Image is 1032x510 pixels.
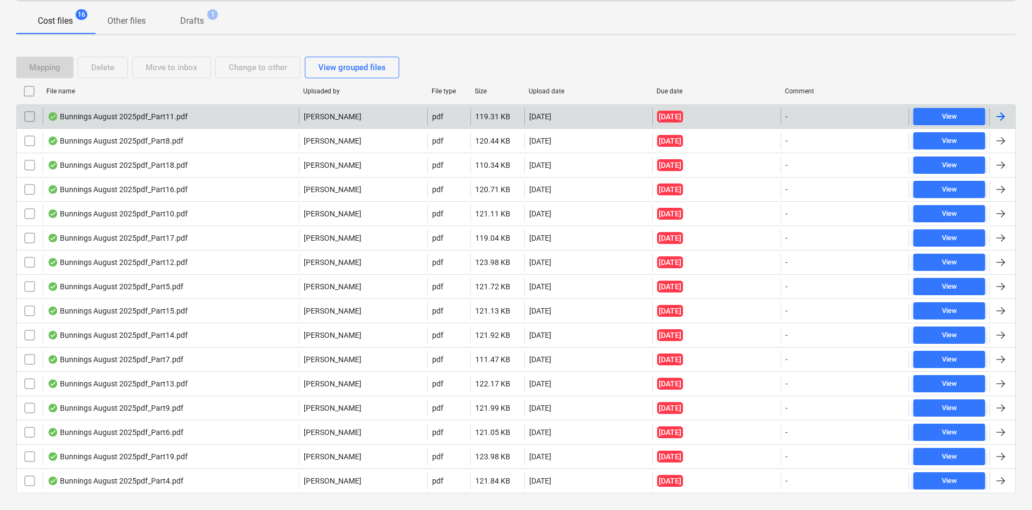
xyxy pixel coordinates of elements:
[657,475,683,487] span: [DATE]
[475,161,510,169] div: 110.34 KB
[303,87,423,95] div: Uploaded by
[47,282,183,291] div: Bunnings August 2025pdf_Part5.pdf
[38,15,73,28] p: Cost files
[942,111,957,123] div: View
[913,254,985,271] button: View
[47,452,58,461] div: OCR finished
[785,452,788,461] div: -
[785,379,788,388] div: -
[942,475,957,487] div: View
[304,160,361,171] p: [PERSON_NAME]
[47,355,58,364] div: OCR finished
[304,354,361,365] p: [PERSON_NAME]
[657,329,683,341] span: [DATE]
[432,137,443,145] div: pdf
[180,15,204,28] p: Drafts
[942,378,957,390] div: View
[475,428,510,437] div: 121.05 KB
[657,305,683,317] span: [DATE]
[913,108,985,125] button: View
[657,451,683,463] span: [DATE]
[529,331,551,339] div: [DATE]
[529,234,551,242] div: [DATE]
[432,112,443,121] div: pdf
[475,234,510,242] div: 119.04 KB
[529,258,551,267] div: [DATE]
[432,452,443,461] div: pdf
[942,451,957,463] div: View
[942,281,957,293] div: View
[47,477,58,485] div: OCR finished
[529,477,551,485] div: [DATE]
[657,426,683,438] span: [DATE]
[913,132,985,149] button: View
[657,402,683,414] span: [DATE]
[47,452,188,461] div: Bunnings August 2025pdf_Part19.pdf
[913,229,985,247] button: View
[432,428,443,437] div: pdf
[529,307,551,315] div: [DATE]
[475,112,510,121] div: 119.31 KB
[657,208,683,220] span: [DATE]
[913,472,985,489] button: View
[785,112,788,121] div: -
[785,234,788,242] div: -
[47,161,188,169] div: Bunnings August 2025pdf_Part18.pdf
[942,159,957,172] div: View
[785,331,788,339] div: -
[913,448,985,465] button: View
[785,355,788,364] div: -
[432,477,443,485] div: pdf
[47,404,183,412] div: Bunnings August 2025pdf_Part9.pdf
[47,428,58,437] div: OCR finished
[304,305,361,316] p: [PERSON_NAME]
[657,256,683,268] span: [DATE]
[47,137,183,145] div: Bunnings August 2025pdf_Part8.pdf
[913,399,985,417] button: View
[432,282,443,291] div: pdf
[304,111,361,122] p: [PERSON_NAME]
[207,9,218,20] span: 1
[475,477,510,485] div: 121.84 KB
[47,355,183,364] div: Bunnings August 2025pdf_Part7.pdf
[785,282,788,291] div: -
[475,355,510,364] div: 111.47 KB
[529,112,551,121] div: [DATE]
[47,112,58,121] div: OCR finished
[432,307,443,315] div: pdf
[47,428,183,437] div: Bunnings August 2025pdf_Part6.pdf
[432,185,443,194] div: pdf
[432,209,443,218] div: pdf
[47,379,188,388] div: Bunnings August 2025pdf_Part13.pdf
[304,184,361,195] p: [PERSON_NAME]
[913,157,985,174] button: View
[432,379,443,388] div: pdf
[47,258,58,267] div: OCR finished
[913,278,985,295] button: View
[657,232,683,244] span: [DATE]
[529,185,551,194] div: [DATE]
[913,424,985,441] button: View
[432,404,443,412] div: pdf
[942,183,957,196] div: View
[47,331,58,339] div: OCR finished
[913,205,985,222] button: View
[657,135,683,147] span: [DATE]
[107,15,146,28] p: Other files
[529,137,551,145] div: [DATE]
[304,330,361,341] p: [PERSON_NAME]
[913,327,985,344] button: View
[657,378,683,390] span: [DATE]
[47,404,58,412] div: OCR finished
[475,307,510,315] div: 121.13 KB
[432,258,443,267] div: pdf
[529,452,551,461] div: [DATE]
[47,379,58,388] div: OCR finished
[432,87,466,95] div: File type
[475,379,510,388] div: 122.17 KB
[657,281,683,293] span: [DATE]
[785,307,788,315] div: -
[942,426,957,439] div: View
[475,404,510,412] div: 121.99 KB
[47,112,188,121] div: Bunnings August 2025pdf_Part11.pdf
